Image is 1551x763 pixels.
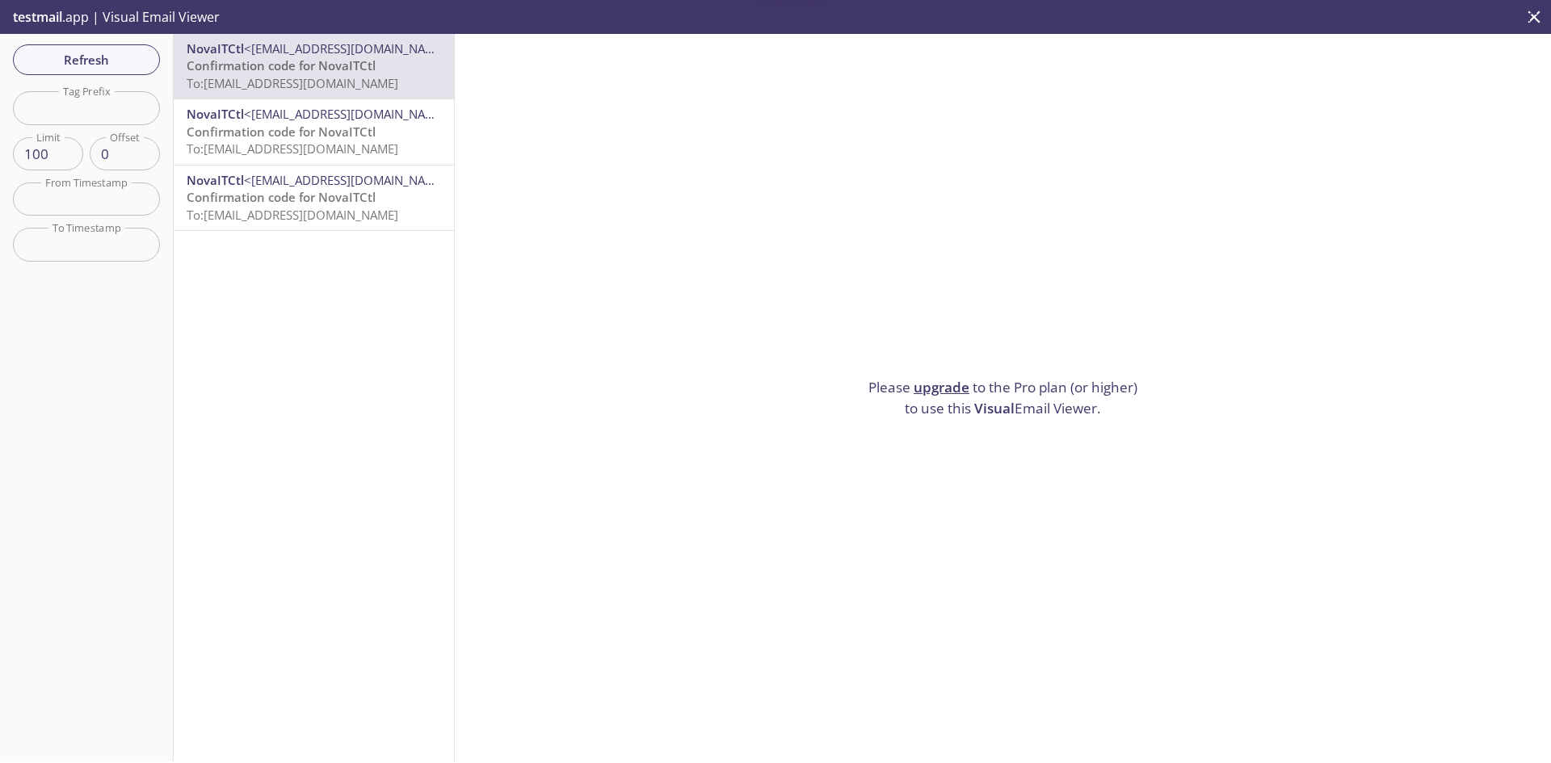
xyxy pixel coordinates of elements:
[187,40,244,57] span: NovaITCtl
[187,189,376,205] span: Confirmation code for NovaITCtl
[244,106,453,122] span: <[EMAIL_ADDRESS][DOMAIN_NAME]>
[914,378,969,396] a: upgrade
[174,166,454,230] div: NovaITCtl<[EMAIL_ADDRESS][DOMAIN_NAME]>Confirmation code for NovaITCtlTo:[EMAIL_ADDRESS][DOMAIN_N...
[187,207,398,223] span: To: [EMAIL_ADDRESS][DOMAIN_NAME]
[187,75,398,91] span: To: [EMAIL_ADDRESS][DOMAIN_NAME]
[13,44,160,75] button: Refresh
[174,34,454,231] nav: emails
[187,106,244,122] span: NovaITCtl
[26,49,147,70] span: Refresh
[13,8,62,26] span: testmail
[174,34,454,99] div: NovaITCtl<[EMAIL_ADDRESS][DOMAIN_NAME]>Confirmation code for NovaITCtlTo:[EMAIL_ADDRESS][DOMAIN_N...
[244,40,453,57] span: <[EMAIL_ADDRESS][DOMAIN_NAME]>
[244,172,453,188] span: <[EMAIL_ADDRESS][DOMAIN_NAME]>
[187,140,398,157] span: To: [EMAIL_ADDRESS][DOMAIN_NAME]
[862,377,1145,418] p: Please to the Pro plan (or higher) to use this Email Viewer.
[187,124,376,140] span: Confirmation code for NovaITCtl
[187,172,244,188] span: NovaITCtl
[187,57,376,73] span: Confirmation code for NovaITCtl
[174,99,454,164] div: NovaITCtl<[EMAIL_ADDRESS][DOMAIN_NAME]>Confirmation code for NovaITCtlTo:[EMAIL_ADDRESS][DOMAIN_N...
[974,399,1015,417] span: Visual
